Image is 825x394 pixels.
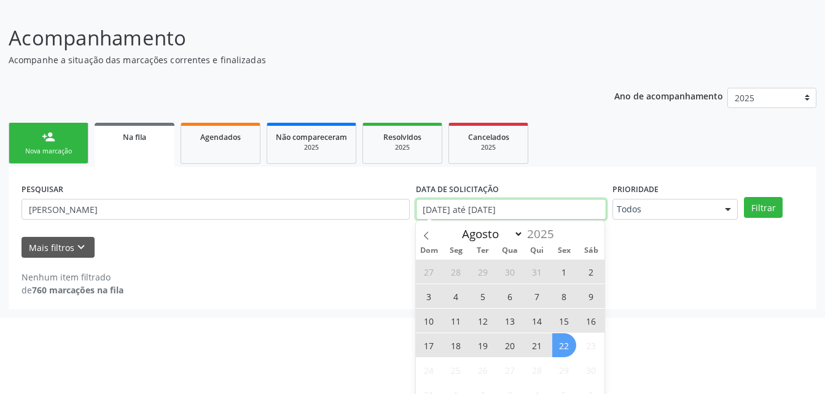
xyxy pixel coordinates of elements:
span: Agosto 15, 2025 [552,309,576,333]
span: Agosto 17, 2025 [417,333,441,357]
strong: 760 marcações na fila [32,284,123,296]
label: PESQUISAR [22,180,63,199]
span: Agosto 12, 2025 [471,309,495,333]
p: Acompanhamento [9,23,574,53]
span: Agosto 19, 2025 [471,333,495,357]
span: Dom [416,247,443,255]
span: Todos [617,203,713,215]
span: Agosto 14, 2025 [525,309,549,333]
input: Nome, CNS [22,199,410,220]
span: Agosto 5, 2025 [471,284,495,308]
span: Agosto 11, 2025 [444,309,468,333]
span: Agosto 24, 2025 [417,358,441,382]
span: Agosto 1, 2025 [552,260,576,284]
div: Nova marcação [18,147,79,156]
span: Agosto 2, 2025 [579,260,603,284]
span: Ter [469,247,496,255]
span: Julho 31, 2025 [525,260,549,284]
span: Julho 27, 2025 [417,260,441,284]
div: Nenhum item filtrado [22,271,123,284]
span: Agosto 9, 2025 [579,284,603,308]
p: Acompanhe a situação das marcações correntes e finalizadas [9,53,574,66]
p: Ano de acompanhamento [614,88,723,103]
div: 2025 [372,143,433,152]
span: Resolvidos [383,132,421,142]
span: Agosto 25, 2025 [444,358,468,382]
span: Agosto 27, 2025 [498,358,522,382]
label: Prioridade [612,180,659,199]
span: Agosto 18, 2025 [444,333,468,357]
span: Agosto 21, 2025 [525,333,549,357]
span: Julho 30, 2025 [498,260,522,284]
span: Agendados [200,132,241,142]
span: Cancelados [468,132,509,142]
span: Agosto 29, 2025 [552,358,576,382]
span: Agosto 16, 2025 [579,309,603,333]
span: Sáb [577,247,604,255]
div: de [22,284,123,296]
span: Agosto 8, 2025 [552,284,576,308]
span: Agosto 26, 2025 [471,358,495,382]
span: Agosto 20, 2025 [498,333,522,357]
span: Agosto 28, 2025 [525,358,549,382]
span: Sex [550,247,577,255]
button: Mais filtroskeyboard_arrow_down [22,237,95,258]
span: Agosto 6, 2025 [498,284,522,308]
div: 2025 [458,143,519,152]
span: Julho 28, 2025 [444,260,468,284]
span: Julho 29, 2025 [471,260,495,284]
span: Seg [442,247,469,255]
label: DATA DE SOLICITAÇÃO [416,180,499,199]
span: Agosto 22, 2025 [552,333,576,357]
span: Na fila [123,132,146,142]
span: Agosto 30, 2025 [579,358,603,382]
span: Agosto 7, 2025 [525,284,549,308]
span: Não compareceram [276,132,347,142]
span: Agosto 13, 2025 [498,309,522,333]
span: Agosto 3, 2025 [417,284,441,308]
span: Agosto 23, 2025 [579,333,603,357]
i: keyboard_arrow_down [74,241,88,254]
input: Selecione um intervalo [416,199,607,220]
select: Month [456,225,524,242]
span: Qui [523,247,550,255]
div: 2025 [276,143,347,152]
span: Agosto 10, 2025 [417,309,441,333]
span: Qua [496,247,523,255]
button: Filtrar [744,197,783,218]
div: person_add [42,130,55,144]
span: Agosto 4, 2025 [444,284,468,308]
